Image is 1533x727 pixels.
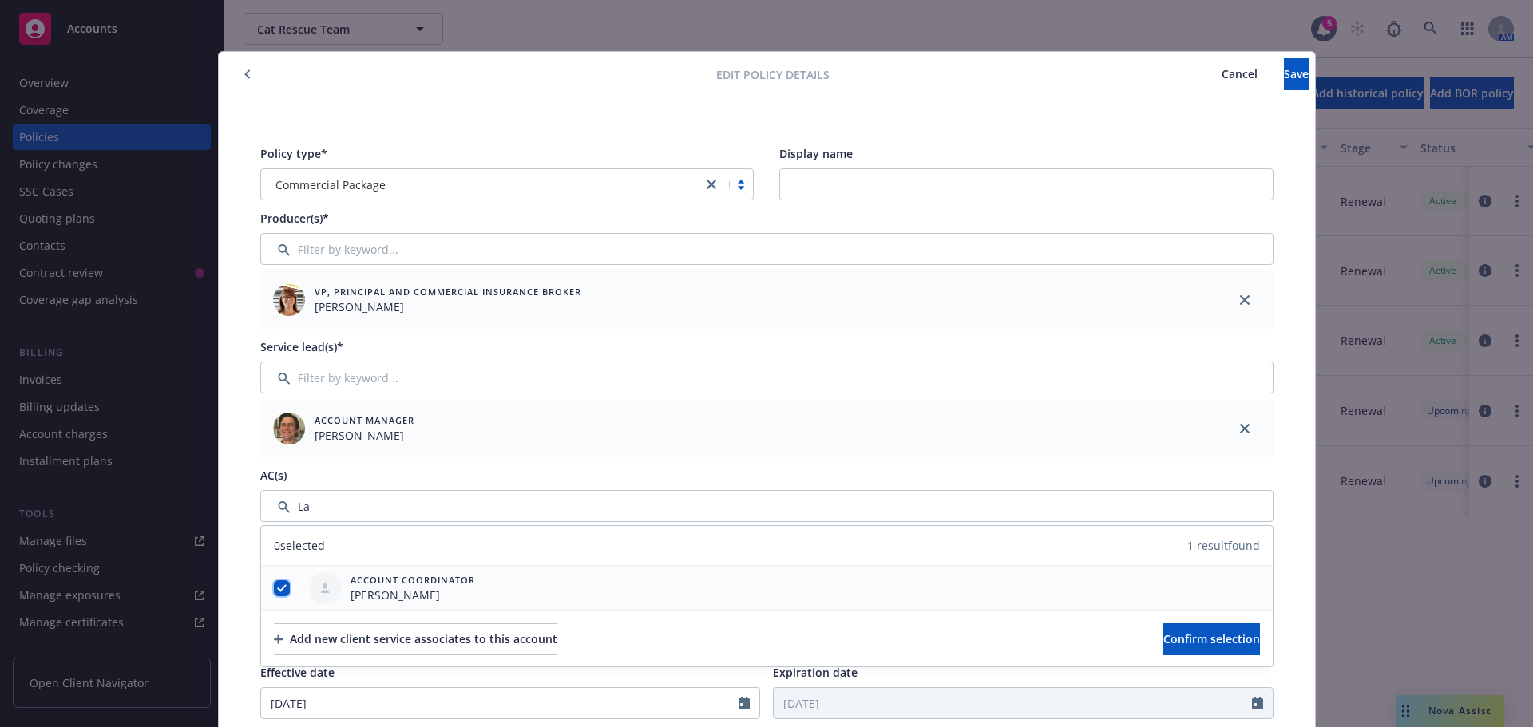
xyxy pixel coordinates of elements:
[716,66,830,83] span: Edit policy details
[1284,58,1309,90] button: Save
[260,146,327,161] span: Policy type*
[261,688,739,718] input: MM/DD/YYYY
[260,665,335,680] span: Effective date
[1187,537,1260,554] span: 1 result found
[260,362,1274,393] input: Filter by keyword...
[274,537,325,554] span: 0 selected
[273,284,305,316] img: employee photo
[774,688,1252,718] input: MM/DD/YYYY
[260,211,329,226] span: Producer(s)*
[1195,58,1284,90] button: Cancel
[739,697,750,709] svg: Calendar
[269,176,695,193] span: Commercial Package
[1163,623,1260,655] button: Confirm selection
[1252,697,1263,709] svg: Calendar
[275,176,386,193] span: Commercial Package
[274,623,557,655] button: Add new client service associates to this account
[351,587,475,603] span: [PERSON_NAME]
[260,490,1274,522] input: Filter by keyword...
[773,665,858,680] span: Expiration date
[351,573,475,587] span: Account Coordinator
[315,298,581,315] span: [PERSON_NAME]
[260,233,1274,265] input: Filter by keyword...
[315,285,581,298] span: VP, Principal and Commercial Insurance Broker
[260,468,287,483] span: AC(s)
[1235,419,1254,438] a: close
[273,413,305,444] img: employee photo
[702,175,721,194] a: close
[1222,66,1258,81] span: Cancel
[1284,66,1309,81] span: Save
[1235,290,1254,310] a: close
[315,427,414,444] span: [PERSON_NAME]
[274,624,557,654] div: Add new client service associates to this account
[315,413,414,427] span: Account Manager
[1163,631,1260,646] span: Confirm selection
[779,146,853,161] span: Display name
[260,339,343,354] span: Service lead(s)*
